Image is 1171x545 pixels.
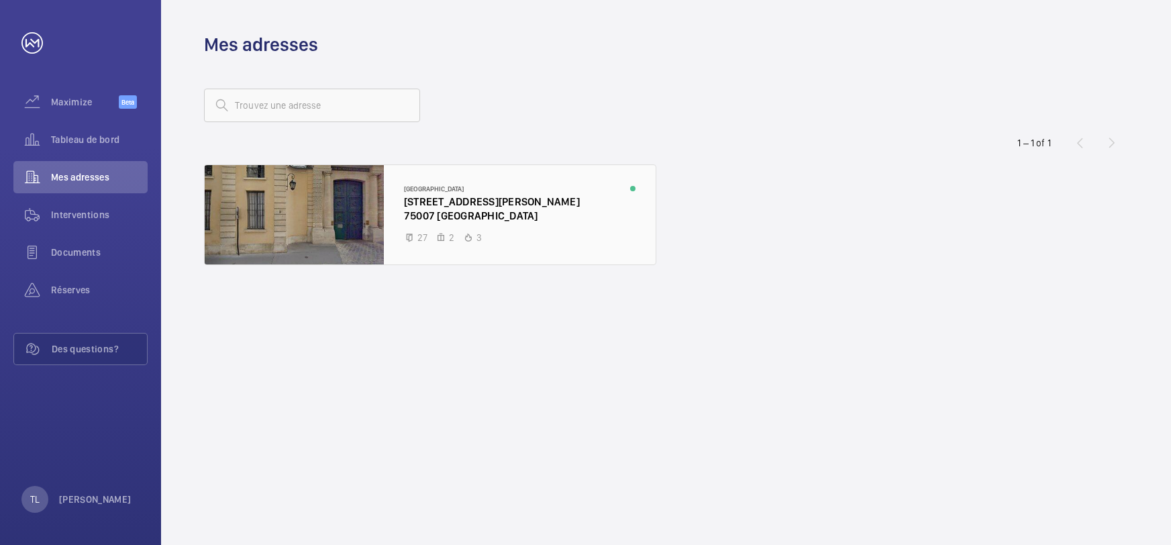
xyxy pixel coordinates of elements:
p: TL [30,493,40,506]
span: Interventions [51,208,148,221]
span: Documents [51,246,148,259]
span: Beta [119,95,137,109]
span: Réserves [51,283,148,297]
p: [PERSON_NAME] [59,493,132,506]
span: Mes adresses [51,170,148,184]
span: Des questions? [52,342,147,356]
h1: Mes adresses [204,32,318,57]
span: Tableau de bord [51,133,148,146]
div: 1 – 1 of 1 [1017,136,1051,150]
span: Maximize [51,95,119,109]
input: Trouvez une adresse [204,89,420,122]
